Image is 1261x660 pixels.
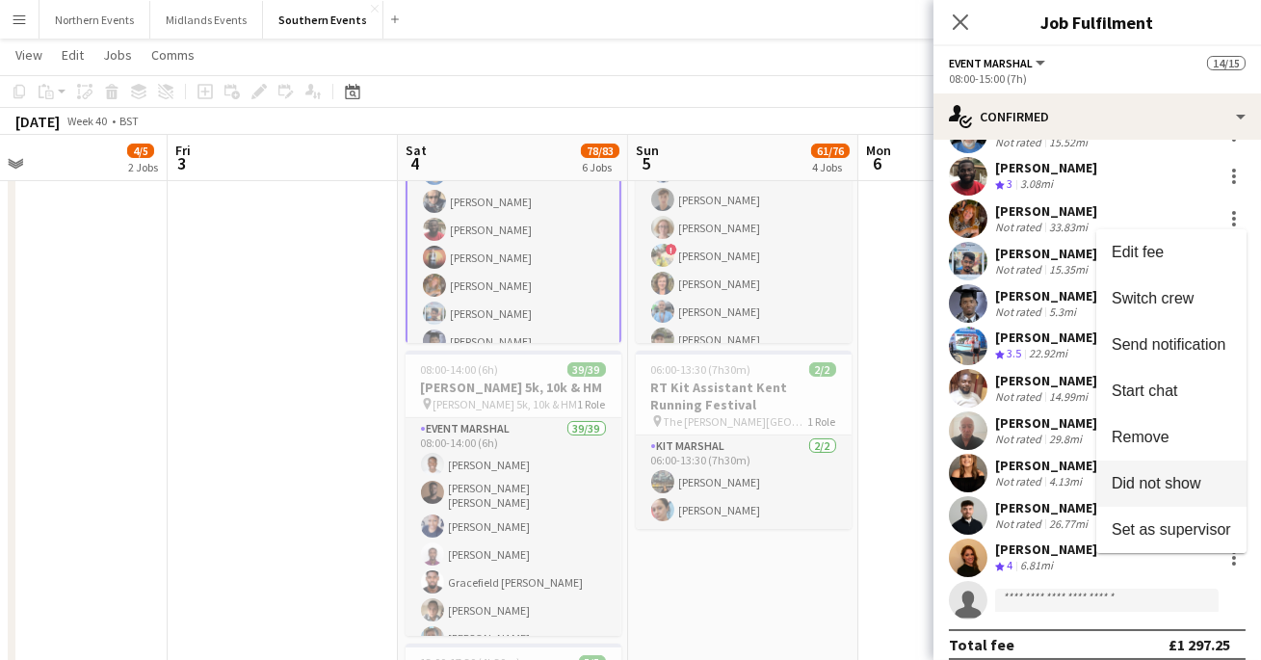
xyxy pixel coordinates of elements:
[1112,521,1231,538] span: Set as supervisor
[1112,475,1201,491] span: Did not show
[1096,368,1247,414] button: Start chat
[1096,276,1247,322] button: Switch crew
[1096,461,1247,507] button: Did not show
[1096,414,1247,461] button: Remove
[1112,244,1164,260] span: Edit fee
[1112,336,1225,353] span: Send notification
[1096,507,1247,553] button: Set as supervisor
[1096,322,1247,368] button: Send notification
[1096,229,1247,276] button: Edit fee
[1112,429,1169,445] span: Remove
[1112,290,1194,306] span: Switch crew
[1112,383,1177,399] span: Start chat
